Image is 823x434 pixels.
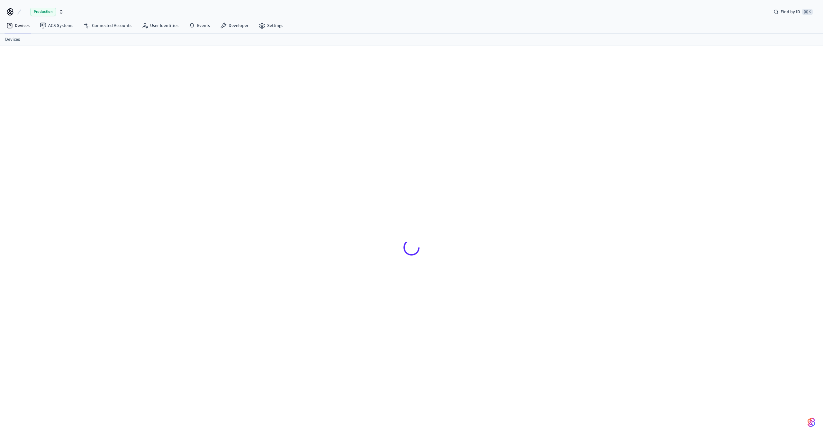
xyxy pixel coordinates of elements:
a: Devices [1,20,35,31]
a: ACS Systems [35,20,78,31]
a: Devices [5,36,20,43]
div: Find by ID⌘ K [768,6,818,18]
a: Settings [254,20,288,31]
span: ⌘ K [802,9,813,15]
a: Events [184,20,215,31]
a: Developer [215,20,254,31]
img: SeamLogoGradient.69752ec5.svg [808,417,815,428]
a: User Identities [137,20,184,31]
a: Connected Accounts [78,20,137,31]
span: Find by ID [781,9,800,15]
span: Production [30,8,56,16]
